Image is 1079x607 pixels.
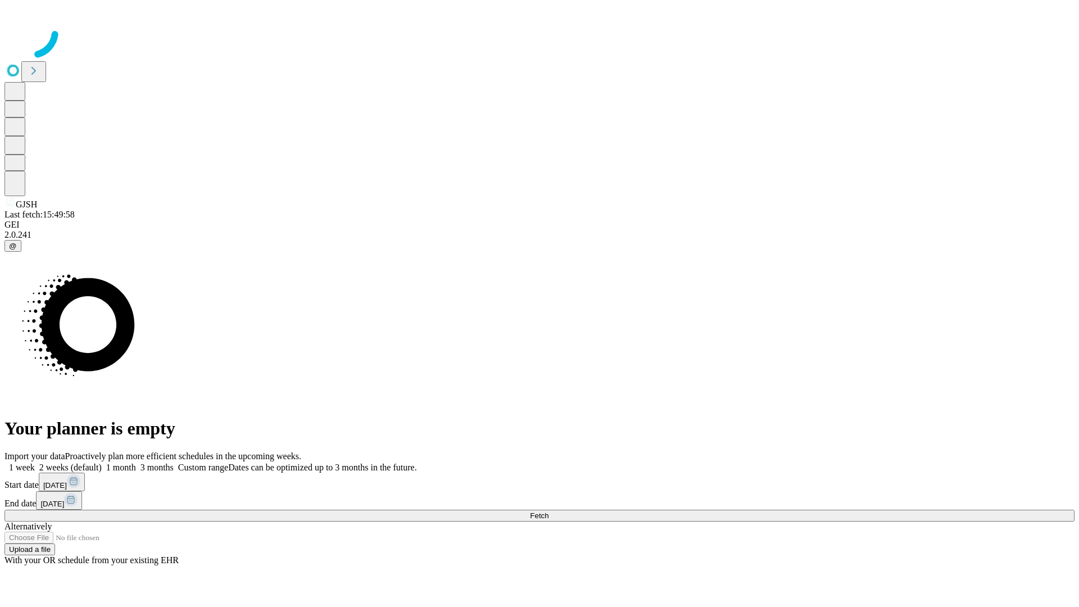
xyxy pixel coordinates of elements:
[40,500,64,508] span: [DATE]
[106,463,136,472] span: 1 month
[16,200,37,209] span: GJSH
[39,473,85,491] button: [DATE]
[4,418,1075,439] h1: Your planner is empty
[4,543,55,555] button: Upload a file
[140,463,174,472] span: 3 months
[4,210,75,219] span: Last fetch: 15:49:58
[4,522,52,531] span: Alternatively
[39,463,102,472] span: 2 weeks (default)
[4,491,1075,510] div: End date
[4,555,179,565] span: With your OR schedule from your existing EHR
[4,230,1075,240] div: 2.0.241
[4,510,1075,522] button: Fetch
[228,463,416,472] span: Dates can be optimized up to 3 months in the future.
[4,473,1075,491] div: Start date
[178,463,228,472] span: Custom range
[9,463,35,472] span: 1 week
[4,451,65,461] span: Import your data
[4,220,1075,230] div: GEI
[9,242,17,250] span: @
[530,511,548,520] span: Fetch
[4,240,21,252] button: @
[43,481,67,490] span: [DATE]
[36,491,82,510] button: [DATE]
[65,451,301,461] span: Proactively plan more efficient schedules in the upcoming weeks.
